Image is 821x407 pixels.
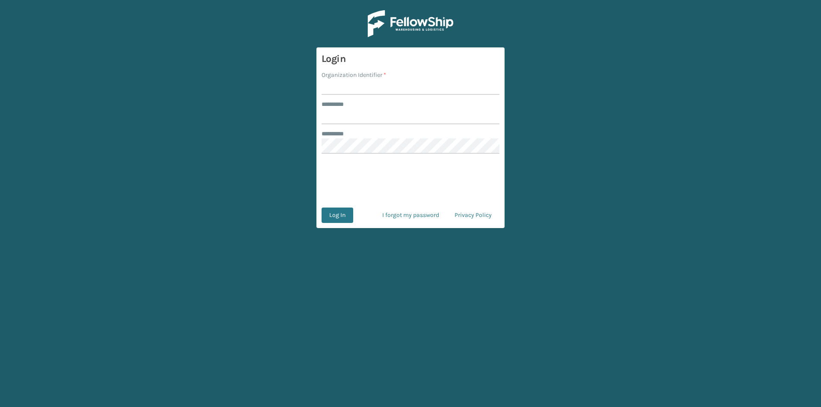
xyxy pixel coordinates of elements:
[322,70,386,79] label: Organization Identifier
[375,208,447,223] a: I forgot my password
[346,164,475,197] iframe: reCAPTCHA
[322,53,499,65] h3: Login
[447,208,499,223] a: Privacy Policy
[368,10,453,37] img: Logo
[322,208,353,223] button: Log In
